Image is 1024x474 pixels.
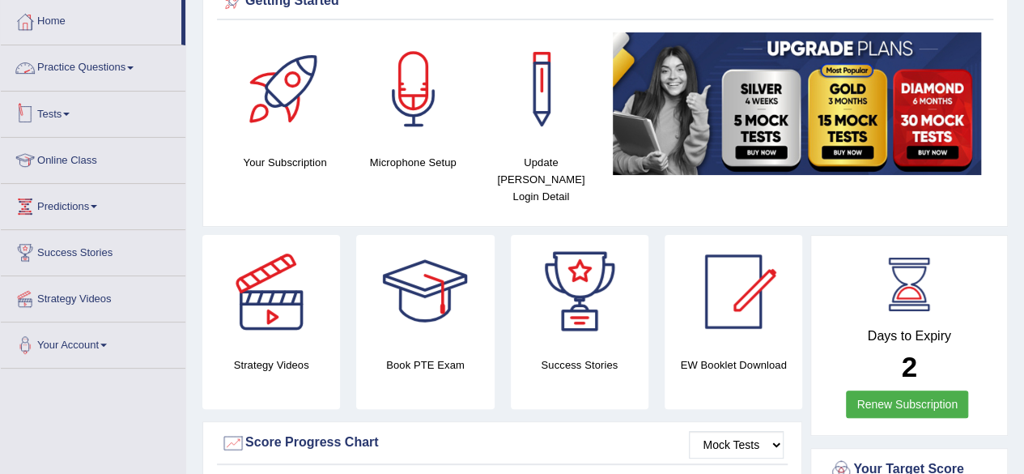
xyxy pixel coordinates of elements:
h4: Days to Expiry [829,329,989,344]
a: Success Stories [1,230,185,271]
div: Score Progress Chart [221,431,784,455]
img: small5.jpg [613,32,981,175]
h4: Microphone Setup [357,154,469,171]
a: Practice Questions [1,45,185,86]
h4: EW Booklet Download [665,357,802,374]
h4: Update [PERSON_NAME] Login Detail [485,154,597,205]
b: 2 [901,351,916,382]
h4: Strategy Videos [202,357,340,374]
a: Renew Subscription [846,391,968,418]
a: Your Account [1,322,185,363]
h4: Success Stories [511,357,648,374]
h4: Book PTE Exam [356,357,494,374]
a: Tests [1,92,185,132]
a: Predictions [1,184,185,224]
a: Strategy Videos [1,276,185,317]
a: Online Class [1,138,185,178]
h4: Your Subscription [229,154,341,171]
